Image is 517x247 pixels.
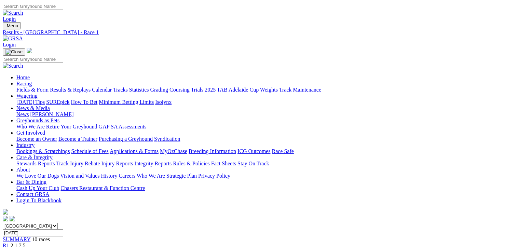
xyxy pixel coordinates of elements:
[16,142,35,148] a: Industry
[16,148,514,154] div: Industry
[58,136,97,142] a: Become a Trainer
[30,111,73,117] a: [PERSON_NAME]
[16,148,70,154] a: Bookings & Scratchings
[3,42,16,47] a: Login
[16,185,59,191] a: Cash Up Your Club
[27,48,32,53] img: logo-grsa-white.png
[169,87,190,93] a: Coursing
[46,99,69,105] a: SUREpick
[3,22,21,29] button: Toggle navigation
[16,179,46,185] a: Bar & Dining
[16,191,49,197] a: Contact GRSA
[279,87,321,93] a: Track Maintenance
[16,124,514,130] div: Greyhounds as Pets
[205,87,259,93] a: 2025 TAB Adelaide Cup
[119,173,135,179] a: Careers
[92,87,112,93] a: Calendar
[166,173,197,179] a: Strategic Plan
[16,99,45,105] a: [DATE] Tips
[3,236,30,242] a: SUMMARY
[155,99,172,105] a: Isolynx
[211,161,236,166] a: Fact Sheets
[16,81,32,86] a: Racing
[272,148,294,154] a: Race Safe
[3,29,514,36] a: Results - [GEOGRAPHIC_DATA] - Race 1
[16,111,514,118] div: News & Media
[160,148,187,154] a: MyOzChase
[150,87,168,93] a: Grading
[134,161,172,166] a: Integrity Reports
[16,185,514,191] div: Bar & Dining
[50,87,91,93] a: Results & Replays
[16,197,62,203] a: Login To Blackbook
[16,130,45,136] a: Get Involved
[99,136,153,142] a: Purchasing a Greyhound
[16,105,50,111] a: News & Media
[16,173,59,179] a: We Love Our Dogs
[16,173,514,179] div: About
[16,124,45,129] a: Who We Are
[113,87,128,93] a: Tracks
[129,87,149,93] a: Statistics
[99,99,154,105] a: Minimum Betting Limits
[3,56,63,63] input: Search
[198,173,230,179] a: Privacy Policy
[60,185,145,191] a: Chasers Restaurant & Function Centre
[16,93,38,99] a: Wagering
[191,87,203,93] a: Trials
[16,161,514,167] div: Care & Integrity
[260,87,278,93] a: Weights
[101,161,133,166] a: Injury Reports
[32,236,50,242] span: 10 races
[3,216,8,221] img: facebook.svg
[71,148,108,154] a: Schedule of Fees
[56,161,100,166] a: Track Injury Rebate
[16,87,514,93] div: Racing
[46,124,97,129] a: Retire Your Greyhound
[16,111,29,117] a: News
[10,216,15,221] img: twitter.svg
[7,23,18,28] span: Menu
[154,136,180,142] a: Syndication
[60,173,99,179] a: Vision and Values
[71,99,98,105] a: How To Bet
[16,136,514,142] div: Get Involved
[16,118,59,123] a: Greyhounds as Pets
[3,229,63,236] input: Select date
[3,3,63,10] input: Search
[5,49,23,55] img: Close
[16,161,55,166] a: Stewards Reports
[3,209,8,215] img: logo-grsa-white.png
[237,148,270,154] a: ICG Outcomes
[3,10,23,16] img: Search
[3,16,16,22] a: Login
[101,173,117,179] a: History
[3,63,23,69] img: Search
[173,161,210,166] a: Rules & Policies
[16,99,514,105] div: Wagering
[16,154,53,160] a: Care & Integrity
[16,74,30,80] a: Home
[110,148,159,154] a: Applications & Forms
[16,136,57,142] a: Become an Owner
[189,148,236,154] a: Breeding Information
[99,124,147,129] a: GAP SA Assessments
[16,167,30,173] a: About
[3,36,23,42] img: GRSA
[237,161,269,166] a: Stay On Track
[137,173,165,179] a: Who We Are
[16,87,49,93] a: Fields & Form
[3,48,25,56] button: Toggle navigation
